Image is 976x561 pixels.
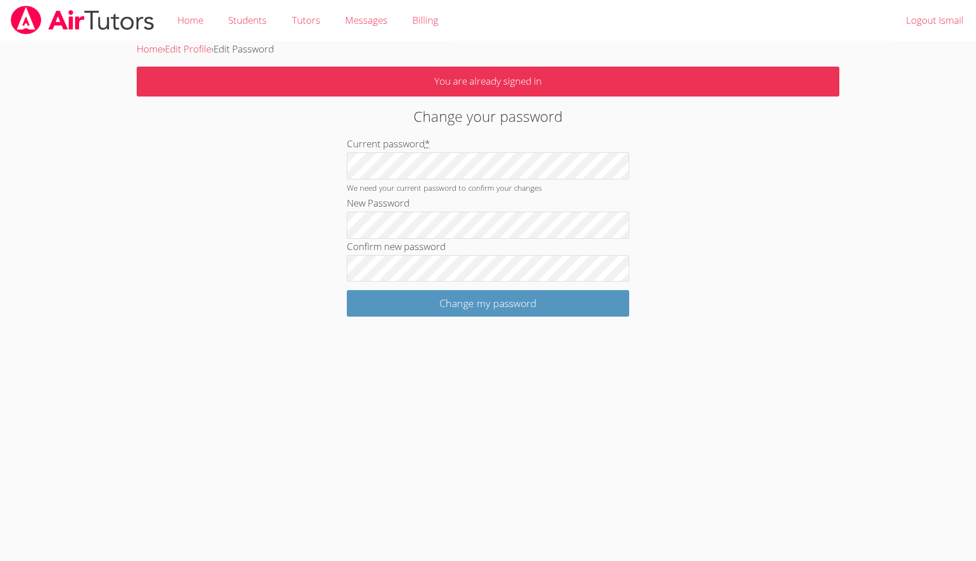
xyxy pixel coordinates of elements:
[213,42,274,55] span: Edit Password
[347,182,542,193] small: We need your current password to confirm your changes
[347,196,409,209] label: New Password
[10,6,155,34] img: airtutors_banner-c4298cdbf04f3fff15de1276eac7730deb9818008684d7c2e4769d2f7ddbe033.png
[347,240,446,253] label: Confirm new password
[425,137,430,150] abbr: required
[347,290,629,317] input: Change my password
[224,106,751,127] h2: Change your password
[165,42,211,55] a: Edit Profile
[137,41,839,58] div: › ›
[137,42,163,55] a: Home
[345,14,387,27] span: Messages
[347,137,430,150] label: Current password
[137,67,839,97] p: You are already signed in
